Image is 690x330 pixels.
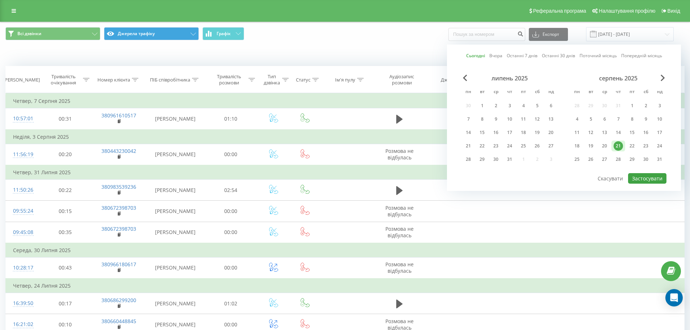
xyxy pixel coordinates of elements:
a: 380966180617 [101,261,136,268]
div: 20 [546,128,556,137]
div: 13 [600,128,609,137]
div: вт 12 серп 2025 р. [584,127,598,138]
div: вт 22 лип 2025 р. [475,141,489,151]
div: вт 8 лип 2025 р. [475,114,489,125]
div: пн 28 лип 2025 р. [461,154,475,165]
div: пн 21 лип 2025 р. [461,141,475,151]
div: 10 [655,114,664,124]
div: ср 16 лип 2025 р. [489,127,503,138]
button: Графік [202,27,244,40]
a: Останні 7 днів [507,52,538,59]
div: 12 [586,128,595,137]
div: 29 [627,155,637,164]
div: 4 [572,114,582,124]
a: 380672398703 [101,204,136,211]
input: Пошук за номером [448,28,525,41]
div: нд 3 серп 2025 р. [653,100,666,111]
div: 12 [532,114,542,124]
div: 7 [614,114,623,124]
td: Четвер, 31 Липня 2025 [6,165,685,180]
div: пн 18 серп 2025 р. [570,141,584,151]
div: пн 11 серп 2025 р. [570,127,584,138]
div: Статус [296,77,310,83]
td: Середа, 30 Липня 2025 [6,243,685,258]
div: пт 1 серп 2025 р. [625,100,639,111]
div: 21 [614,141,623,151]
div: 31 [655,155,664,164]
div: вт 5 серп 2025 р. [584,114,598,125]
div: 25 [519,141,528,151]
div: пт 29 серп 2025 р. [625,154,639,165]
div: ср 9 лип 2025 р. [489,114,503,125]
div: 26 [532,141,542,151]
a: 380672398703 [101,225,136,232]
td: 00:00 [205,222,257,243]
div: нд 20 лип 2025 р. [544,127,558,138]
div: 16 [641,128,651,137]
div: чт 3 лип 2025 р. [503,100,517,111]
div: сб 12 лип 2025 р. [530,114,544,125]
td: 00:43 [39,257,92,279]
div: вт 29 лип 2025 р. [475,154,489,165]
a: Сьогодні [466,52,485,59]
button: Застосувати [628,173,666,184]
div: вт 1 лип 2025 р. [475,100,489,111]
td: 00:00 [205,201,257,222]
div: ср 30 лип 2025 р. [489,154,503,165]
div: 16 [491,128,501,137]
td: 00:31 [39,108,92,130]
div: пт 4 лип 2025 р. [517,100,530,111]
div: ср 2 лип 2025 р. [489,100,503,111]
div: 24 [655,141,664,151]
div: 11:56:19 [13,147,32,162]
div: 8 [477,114,487,124]
td: 00:17 [39,293,92,314]
div: 7 [464,114,473,124]
div: 10:28:17 [13,261,32,275]
div: 3 [655,101,664,110]
div: пт 25 лип 2025 р. [517,141,530,151]
div: пн 4 серп 2025 р. [570,114,584,125]
div: 14 [614,128,623,137]
div: 27 [546,141,556,151]
div: сб 2 серп 2025 р. [639,100,653,111]
div: ПІБ співробітника [150,77,190,83]
span: Розмова не відбулась [385,147,414,161]
button: Експорт [529,28,568,41]
div: нд 17 серп 2025 р. [653,127,666,138]
div: чт 17 лип 2025 р. [503,127,517,138]
div: 27 [600,155,609,164]
div: сб 23 серп 2025 р. [639,141,653,151]
td: 00:00 [205,144,257,165]
div: 5 [586,114,595,124]
div: нд 6 лип 2025 р. [544,100,558,111]
abbr: субота [640,87,651,98]
div: Open Intercom Messenger [665,289,683,306]
div: сб 16 серп 2025 р. [639,127,653,138]
div: 9 [641,114,651,124]
abbr: субота [532,87,543,98]
div: [PERSON_NAME] [3,77,40,83]
div: 20 [600,141,609,151]
div: 14 [464,128,473,137]
div: пт 15 серп 2025 р. [625,127,639,138]
div: 2 [491,101,501,110]
div: 29 [477,155,487,164]
span: Реферальна програма [533,8,586,14]
div: 21 [464,141,473,151]
div: чт 7 серп 2025 р. [611,114,625,125]
div: 1 [627,101,637,110]
abbr: вівторок [585,87,596,98]
div: сб 19 лип 2025 р. [530,127,544,138]
div: 22 [477,141,487,151]
td: [PERSON_NAME] [146,108,205,130]
abbr: четвер [613,87,624,98]
div: 17 [655,128,664,137]
div: 28 [464,155,473,164]
div: 19 [586,141,595,151]
div: 28 [614,155,623,164]
div: 18 [519,128,528,137]
button: Всі дзвінки [5,27,100,40]
div: чт 28 серп 2025 р. [611,154,625,165]
button: Джерела трафіку [104,27,199,40]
